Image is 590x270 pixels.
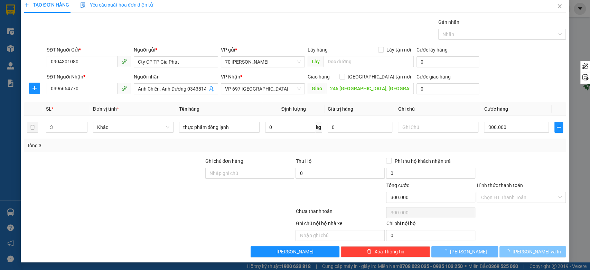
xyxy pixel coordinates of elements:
[386,220,475,230] div: Chi phí nội bộ
[296,230,385,241] input: Nhập ghi chú
[328,122,393,133] input: 0
[80,2,86,8] img: icon
[499,246,566,257] button: [PERSON_NAME] và In
[93,106,119,112] span: Đơn vị tính
[121,85,127,91] span: phone
[345,73,414,81] span: [GEOGRAPHIC_DATA] tận nơi
[341,246,430,257] button: deleteXóa Thông tin
[442,249,450,254] span: loading
[225,57,301,67] span: 70 Nguyễn Hữu Huân
[179,106,199,112] span: Tên hàng
[367,249,372,254] span: delete
[328,106,353,112] span: Giá trị hàng
[326,83,414,94] input: Dọc đường
[308,47,328,53] span: Lấy hàng
[281,106,306,112] span: Định lượng
[27,142,228,149] div: Tổng: 3
[554,122,563,133] button: plus
[277,248,313,255] span: [PERSON_NAME]
[416,47,448,53] label: Cước lấy hàng
[416,83,479,94] input: Cước giao hàng
[134,73,218,81] div: Người nhận
[557,3,562,9] span: close
[384,46,414,54] span: Lấy tận nơi
[308,83,326,94] span: Giao
[308,74,330,80] span: Giao hàng
[295,207,386,220] div: Chưa thanh toán
[221,46,305,54] div: VP gửi
[205,158,243,164] label: Ghi chú đơn hàng
[27,122,38,133] button: delete
[315,122,322,133] span: kg
[416,74,451,80] label: Cước giao hàng
[398,122,478,133] input: Ghi Chú
[121,58,127,64] span: phone
[47,46,131,54] div: SĐT Người Gửi
[205,168,294,179] input: Ghi chú đơn hàng
[555,124,563,130] span: plus
[438,19,459,25] label: Gán nhãn
[24,2,29,7] span: plus
[392,157,453,165] span: Phí thu hộ khách nhận trả
[24,2,69,8] span: TẠO ĐƠN HÀNG
[179,122,260,133] input: VD: Bàn, Ghế
[29,85,40,91] span: plus
[431,246,498,257] button: [PERSON_NAME]
[47,73,131,81] div: SĐT Người Nhận
[134,46,218,54] div: Người gửi
[296,158,311,164] span: Thu Hộ
[225,84,301,94] span: VP 697 Điện Biên Phủ
[505,249,513,254] span: loading
[324,56,414,67] input: Dọc đường
[395,102,481,116] th: Ghi chú
[221,74,240,80] span: VP Nhận
[80,2,153,8] span: Yêu cầu xuất hóa đơn điện tử
[374,248,404,255] span: Xóa Thông tin
[251,246,340,257] button: [PERSON_NAME]
[484,106,508,112] span: Cước hàng
[29,83,40,94] button: plus
[477,183,523,188] label: Hình thức thanh toán
[416,56,479,67] input: Cước lấy hàng
[450,248,487,255] span: [PERSON_NAME]
[513,248,561,255] span: [PERSON_NAME] và In
[296,220,385,230] div: Ghi chú nội bộ nhà xe
[386,183,409,188] span: Tổng cước
[46,106,51,112] span: SL
[208,86,214,92] span: user-add
[308,56,324,67] span: Lấy
[97,122,169,132] span: Khác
